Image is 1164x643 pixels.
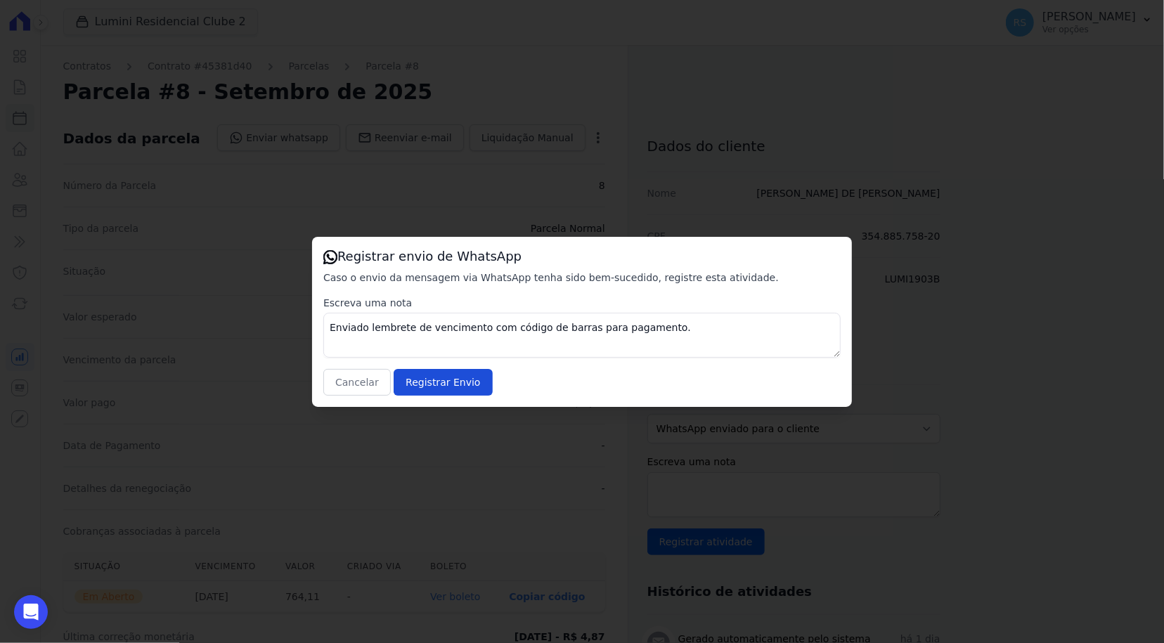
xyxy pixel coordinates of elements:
textarea: Enviado lembrete de vencimento com código de barras para pagamento. [323,313,841,358]
div: Open Intercom Messenger [14,595,48,629]
button: Cancelar [323,369,391,396]
p: Caso o envio da mensagem via WhatsApp tenha sido bem-sucedido, registre esta atividade. [323,271,841,285]
label: Escreva uma nota [323,296,841,310]
h3: Registrar envio de WhatsApp [323,248,841,265]
input: Registrar Envio [394,369,492,396]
